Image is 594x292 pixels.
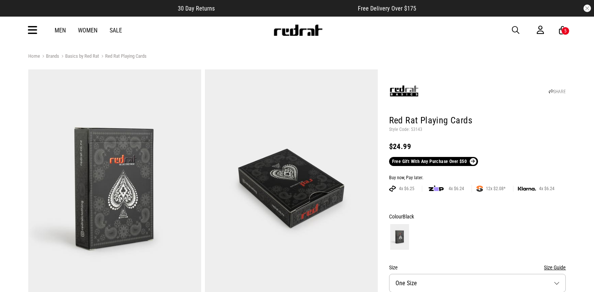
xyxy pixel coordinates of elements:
div: Buy now, Pay later. [389,175,566,181]
span: 12x $2.08* [483,186,508,192]
img: Black [390,224,409,250]
iframe: Customer reviews powered by Trustpilot [230,5,343,12]
img: Basics by Red Rat [389,76,419,106]
iframe: LiveChat chat widget [562,260,594,292]
span: 4x $6.24 [536,186,557,192]
span: Black [403,214,414,220]
img: SPLITPAY [476,186,483,192]
img: KLARNA [518,187,536,191]
a: Free Gift With Any Purchase Over $50 [389,157,478,166]
button: Size Guide [544,263,566,272]
a: Sale [110,27,122,34]
div: $24.99 [389,142,566,151]
div: Colour [389,212,566,221]
a: 5 [559,26,566,34]
div: Size [389,263,566,272]
a: Brands [40,53,59,60]
img: AFTERPAY [389,186,396,192]
a: Women [78,27,98,34]
img: Redrat logo [273,25,323,36]
span: 30 Day Returns [178,5,215,12]
span: 4x $6.25 [396,186,417,192]
span: One Size [395,280,417,287]
a: Home [28,53,40,59]
img: zip [429,185,444,192]
p: Style Code: 53143 [389,127,566,133]
a: SHARE [549,89,566,94]
a: Red Rat Playing Cards [99,53,147,60]
span: 4x $6.24 [446,186,467,192]
div: 5 [564,28,567,34]
span: Free Delivery Over $175 [358,5,416,12]
h1: Red Rat Playing Cards [389,115,566,127]
a: Basics by Red Rat [59,53,99,60]
a: Men [55,27,66,34]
